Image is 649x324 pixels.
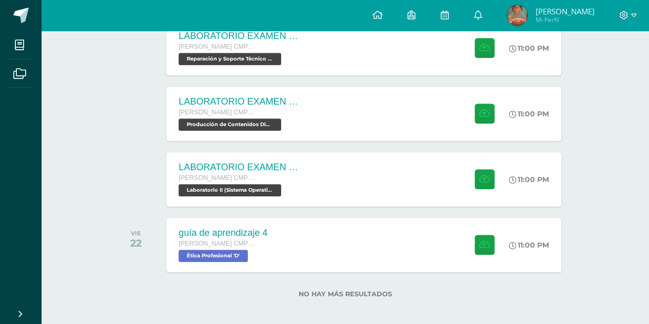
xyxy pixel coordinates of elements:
div: 11:00 PM [509,109,549,118]
span: [PERSON_NAME] CMP Bachillerato en CCLL con Orientación en Computación [179,240,255,247]
span: [PERSON_NAME] CMP Bachillerato en CCLL con Orientación en Computación [179,43,255,50]
div: 11:00 PM [509,175,549,184]
span: [PERSON_NAME] CMP Bachillerato en CCLL con Orientación en Computación [179,109,255,116]
label: No hay más resultados [113,290,577,298]
span: [PERSON_NAME] [535,6,594,16]
div: 11:00 PM [509,44,549,53]
img: a7668162d112cc7a658838c605715d9f.png [507,5,527,26]
span: Laboratorio II (Sistema Operativo Macintoch) 'D' [179,184,281,196]
span: Ética Profesional 'D' [179,250,248,262]
div: guía de aprendizaje 4 [179,228,267,238]
div: LABORATORIO EXAMEN DE UNIDAD [179,96,302,107]
span: Reparación y Soporte Técnico CISCO 'D' [179,53,281,65]
div: LABORATORIO EXAMEN DE UNIDAD [179,162,302,173]
div: 11:00 PM [509,240,549,250]
span: Producción de Contenidos Digitales 'D' [179,118,281,131]
span: [PERSON_NAME] CMP Bachillerato en CCLL con Orientación en Computación [179,174,255,181]
span: Mi Perfil [535,15,594,24]
div: VIE [130,230,142,237]
div: LABORATORIO EXAMEN DE UNIDAD [179,31,302,42]
div: 22 [130,237,142,249]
